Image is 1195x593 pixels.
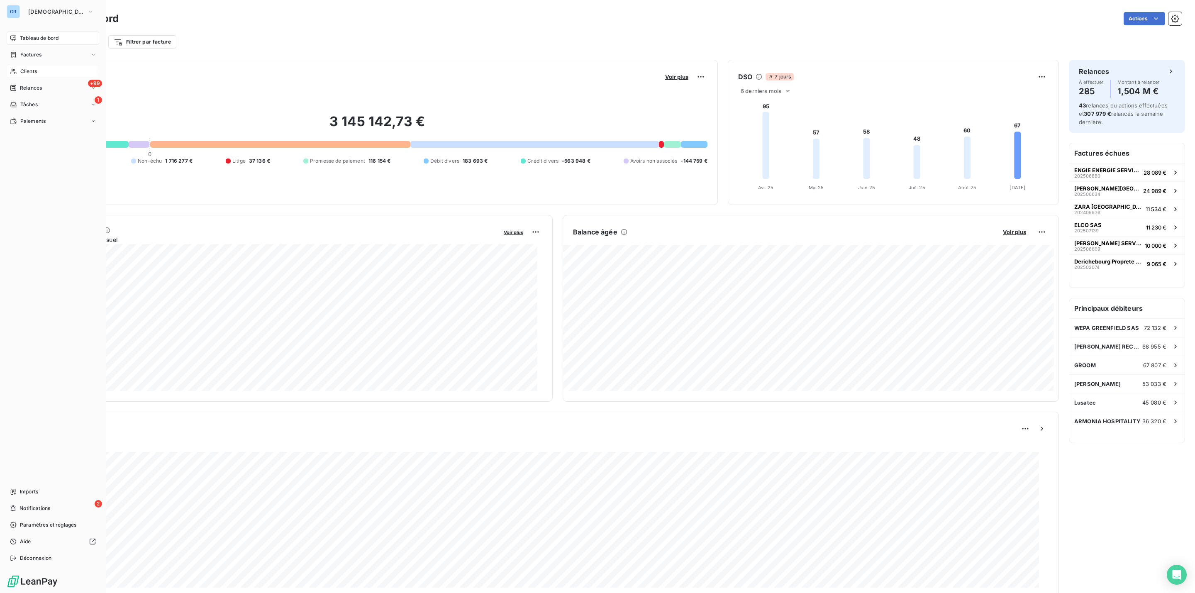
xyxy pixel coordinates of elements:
[1146,206,1166,212] span: 11 534 €
[504,229,523,235] span: Voir plus
[1143,188,1166,194] span: 24 989 €
[88,80,102,87] span: +99
[20,505,50,512] span: Notifications
[95,500,102,508] span: 2
[1074,192,1100,197] span: 202506634
[741,88,781,94] span: 6 derniers mois
[20,34,59,42] span: Tableau de bord
[1142,343,1166,350] span: 68 955 €
[738,72,752,82] h6: DSO
[20,84,42,92] span: Relances
[1074,173,1100,178] span: 202506880
[1079,66,1109,76] h6: Relances
[1003,229,1026,235] span: Voir plus
[680,157,707,165] span: -144 759 €
[909,185,925,190] tspan: Juil. 25
[1074,362,1096,368] span: GROOM
[20,488,38,495] span: Imports
[47,235,498,244] span: Chiffre d'affaires mensuel
[1074,228,1099,233] span: 202507139
[1069,143,1185,163] h6: Factures échues
[665,73,688,80] span: Voir plus
[1074,240,1141,246] span: [PERSON_NAME] SERVICE
[20,68,37,75] span: Clients
[1144,169,1166,176] span: 28 089 €
[1142,399,1166,406] span: 45 080 €
[1074,325,1139,331] span: WEPA GREENFIELD SAS
[28,8,84,15] span: [DEMOGRAPHIC_DATA]
[95,96,102,104] span: 1
[463,157,488,165] span: 183 693 €
[1145,242,1166,249] span: 10 000 €
[958,185,976,190] tspan: Août 25
[1074,167,1140,173] span: ENGIE ENERGIE SERVICES
[20,521,76,529] span: Paramètres et réglages
[1069,200,1185,218] button: ZARA [GEOGRAPHIC_DATA]20240993611 534 €
[1117,80,1160,85] span: Montant à relancer
[1074,265,1100,270] span: 202502074
[1142,418,1166,425] span: 36 320 €
[1074,203,1142,210] span: ZARA [GEOGRAPHIC_DATA]
[1074,185,1140,192] span: [PERSON_NAME][GEOGRAPHIC_DATA]
[1074,258,1144,265] span: Derichebourg Proprete et services associes
[562,157,590,165] span: -563 948 €
[1144,325,1166,331] span: 72 132 €
[310,157,365,165] span: Promesse de paiement
[1146,224,1166,231] span: 11 230 €
[1142,381,1166,387] span: 53 033 €
[1167,565,1187,585] div: Open Intercom Messenger
[1069,236,1185,254] button: [PERSON_NAME] SERVICE20250666910 000 €
[7,5,20,18] div: GR
[1079,80,1104,85] span: À effectuer
[20,101,38,108] span: Tâches
[501,228,526,236] button: Voir plus
[47,113,707,138] h2: 3 145 142,73 €
[1079,102,1168,125] span: relances ou actions effectuées et relancés la semaine dernière.
[1143,362,1166,368] span: 67 807 €
[430,157,459,165] span: Débit divers
[20,117,46,125] span: Paiements
[1074,418,1141,425] span: ARMONIA HOSPITALITY
[1069,298,1185,318] h6: Principaux débiteurs
[1074,381,1121,387] span: [PERSON_NAME]
[1000,228,1029,236] button: Voir plus
[7,535,99,548] a: Aide
[165,157,193,165] span: 1 716 277 €
[249,157,270,165] span: 37 136 €
[1069,181,1185,200] button: [PERSON_NAME][GEOGRAPHIC_DATA]20250663424 989 €
[7,575,58,588] img: Logo LeanPay
[758,185,773,190] tspan: Avr. 25
[1074,246,1100,251] span: 202506669
[20,554,52,562] span: Déconnexion
[1010,185,1025,190] tspan: [DATE]
[1069,218,1185,236] button: ELCO SAS20250713911 230 €
[1079,85,1104,98] h4: 285
[858,185,875,190] tspan: Juin 25
[1069,254,1185,273] button: Derichebourg Proprete et services associes2025020749 065 €
[138,157,162,165] span: Non-échu
[573,227,617,237] h6: Balance âgée
[1079,102,1086,109] span: 43
[1074,343,1142,350] span: [PERSON_NAME] RECYCLING
[1074,210,1100,215] span: 202409936
[148,151,151,157] span: 0
[108,35,176,49] button: Filtrer par facture
[1069,163,1185,181] button: ENGIE ENERGIE SERVICES20250688028 089 €
[1084,110,1111,117] span: 307 979 €
[1117,85,1160,98] h4: 1,504 M €
[1147,261,1166,267] span: 9 065 €
[20,51,41,59] span: Factures
[232,157,246,165] span: Litige
[20,538,31,545] span: Aide
[1074,222,1102,228] span: ELCO SAS
[527,157,558,165] span: Crédit divers
[809,185,824,190] tspan: Mai 25
[630,157,678,165] span: Avoirs non associés
[1074,399,1096,406] span: Lusatec
[1124,12,1165,25] button: Actions
[766,73,793,81] span: 7 jours
[663,73,691,81] button: Voir plus
[368,157,390,165] span: 116 154 €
